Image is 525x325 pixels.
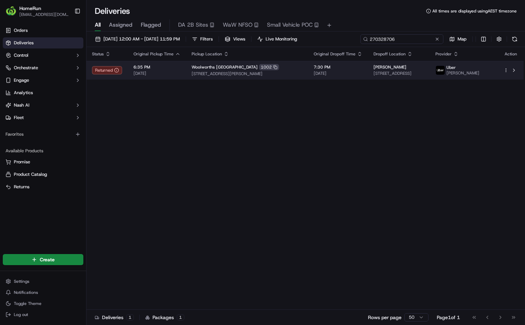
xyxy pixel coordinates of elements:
[14,279,29,284] span: Settings
[3,50,83,61] button: Control
[178,21,208,29] span: DA 2B Sites
[95,314,134,321] div: Deliveries
[19,12,69,17] button: [EMAIL_ADDRESS][DOMAIN_NAME]
[14,65,38,71] span: Orchestrate
[92,51,104,57] span: Status
[14,77,29,83] span: Engage
[3,156,83,168] button: Promise
[3,145,83,156] div: Available Products
[40,256,55,263] span: Create
[233,36,245,42] span: Views
[103,36,180,42] span: [DATE] 12:00 AM - [DATE] 11:59 PM
[14,184,29,190] span: Returns
[504,51,518,57] div: Action
[259,64,279,70] div: 1002
[3,299,83,308] button: Toggle Theme
[267,21,313,29] span: Small Vehicle POC
[374,64,406,70] span: [PERSON_NAME]
[192,64,258,70] span: Woolworths [GEOGRAPHIC_DATA]
[14,290,38,295] span: Notifications
[189,34,216,44] button: Filters
[3,3,72,19] button: HomeRunHomeRun[EMAIL_ADDRESS][DOMAIN_NAME]
[192,51,222,57] span: Pickup Location
[314,51,356,57] span: Original Dropoff Time
[14,102,29,108] span: Nash AI
[3,169,83,180] button: Product Catalog
[435,51,452,57] span: Provider
[3,277,83,286] button: Settings
[458,36,467,42] span: Map
[133,51,174,57] span: Original Pickup Time
[254,34,300,44] button: Live Monitoring
[432,8,517,14] span: All times are displayed using AEST timezone
[6,159,81,165] a: Promise
[3,310,83,319] button: Log out
[92,66,122,74] button: Returned
[374,71,424,76] span: [STREET_ADDRESS]
[3,288,83,297] button: Notifications
[141,21,161,29] span: Flagged
[126,314,134,321] div: 1
[446,70,479,76] span: [PERSON_NAME]
[14,40,34,46] span: Deliveries
[14,115,24,121] span: Fleet
[3,254,83,265] button: Create
[510,34,519,44] button: Refresh
[109,21,132,29] span: Assigned
[446,34,470,44] button: Map
[446,65,456,70] span: Uber
[368,314,402,321] p: Rows per page
[177,314,184,321] div: 1
[437,314,460,321] div: Page 1 of 1
[266,36,297,42] span: Live Monitoring
[3,100,83,111] button: Nash AI
[14,171,47,178] span: Product Catalog
[360,34,443,44] input: Type to search
[436,66,445,75] img: uber-new-logo.jpeg
[14,90,33,96] span: Analytics
[200,36,213,42] span: Filters
[6,6,17,17] img: HomeRun
[3,25,83,36] a: Orders
[3,87,83,98] a: Analytics
[222,34,248,44] button: Views
[3,75,83,86] button: Engage
[3,129,83,140] div: Favorites
[3,62,83,73] button: Orchestrate
[314,71,362,76] span: [DATE]
[92,34,183,44] button: [DATE] 12:00 AM - [DATE] 11:59 PM
[14,312,28,317] span: Log out
[95,6,130,17] h1: Deliveries
[3,37,83,48] a: Deliveries
[374,51,406,57] span: Dropoff Location
[223,21,252,29] span: WaW NFSO
[95,21,101,29] span: All
[314,64,362,70] span: 7:30 PM
[14,27,28,34] span: Orders
[3,181,83,192] button: Returns
[14,301,42,306] span: Toggle Theme
[14,159,30,165] span: Promise
[6,171,81,178] a: Product Catalog
[14,52,28,58] span: Control
[133,64,181,70] span: 6:35 PM
[145,314,184,321] div: Packages
[192,71,303,76] span: [STREET_ADDRESS][PERSON_NAME]
[3,112,83,123] button: Fleet
[19,5,41,12] button: HomeRun
[133,71,181,76] span: [DATE]
[6,184,81,190] a: Returns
